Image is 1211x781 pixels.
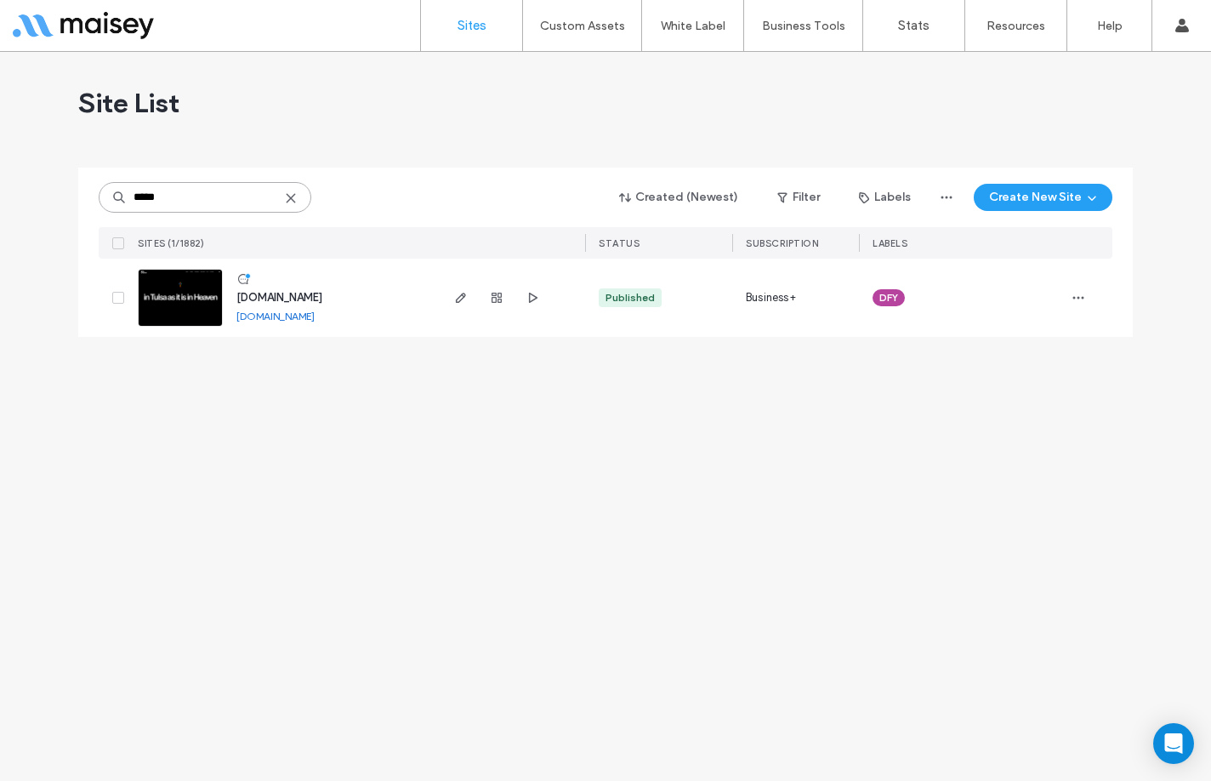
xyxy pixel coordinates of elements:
button: Create New Site [974,184,1112,211]
div: Open Intercom Messenger [1153,723,1194,764]
label: Resources [986,19,1045,33]
button: Created (Newest) [605,184,753,211]
span: DFY [879,290,898,305]
label: Sites [458,18,486,33]
label: Stats [898,18,930,33]
a: [DOMAIN_NAME] [236,291,322,304]
label: Business Tools [762,19,845,33]
button: Filter [760,184,837,211]
a: [DOMAIN_NAME] [236,310,315,322]
span: Help [38,12,73,27]
label: Help [1097,19,1123,33]
span: LABELS [873,237,907,249]
span: Site List [78,86,179,120]
label: White Label [661,19,725,33]
label: Custom Assets [540,19,625,33]
span: SUBSCRIPTION [746,237,818,249]
span: SITES (1/1882) [138,237,204,249]
span: STATUS [599,237,640,249]
span: Business+ [746,289,796,306]
div: Published [605,290,655,305]
button: Labels [844,184,926,211]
